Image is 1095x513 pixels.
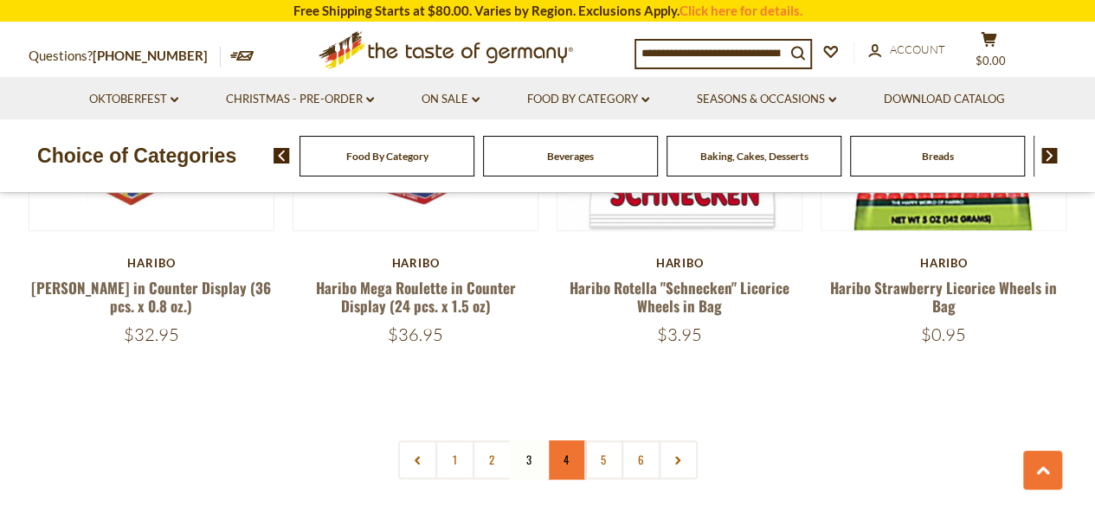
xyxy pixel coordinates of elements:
a: Seasons & Occasions [697,90,836,109]
a: [PHONE_NUMBER] [93,48,208,63]
img: next arrow [1041,148,1058,164]
a: Christmas - PRE-ORDER [226,90,374,109]
a: 4 [547,440,586,479]
a: Haribo Strawberry Licorice Wheels in Bag [830,277,1057,317]
a: 1 [435,440,474,479]
span: Account [890,42,945,56]
div: Haribo [821,256,1067,270]
a: Food By Category [346,150,428,163]
span: $0.00 [976,54,1006,67]
a: Oktoberfest [89,90,178,109]
a: Baking, Cakes, Desserts [700,150,808,163]
img: previous arrow [274,148,290,164]
p: Questions? [29,45,221,67]
a: On Sale [422,90,480,109]
a: Account [868,41,945,60]
a: Beverages [547,150,594,163]
a: Download Catalog [884,90,1005,109]
a: 2 [473,440,512,479]
div: Haribo [29,256,275,270]
div: Haribo [293,256,539,270]
a: 6 [622,440,660,479]
a: Breads [922,150,954,163]
span: $0.95 [921,324,966,345]
a: Click here for details. [680,3,802,18]
a: Haribo Rotella "Schnecken" Licorice Wheels in Bag [570,277,789,317]
a: 5 [584,440,623,479]
span: $3.95 [657,324,702,345]
a: Food By Category [527,90,649,109]
span: $32.95 [124,324,179,345]
a: Haribo Mega Roulette in Counter Display (24 pcs. x 1.5 oz) [315,277,515,317]
a: [PERSON_NAME] in Counter Display (36 pcs. x 0.8 oz.) [31,277,271,317]
button: $0.00 [963,31,1015,74]
div: Haribo [557,256,803,270]
span: $36.95 [388,324,443,345]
